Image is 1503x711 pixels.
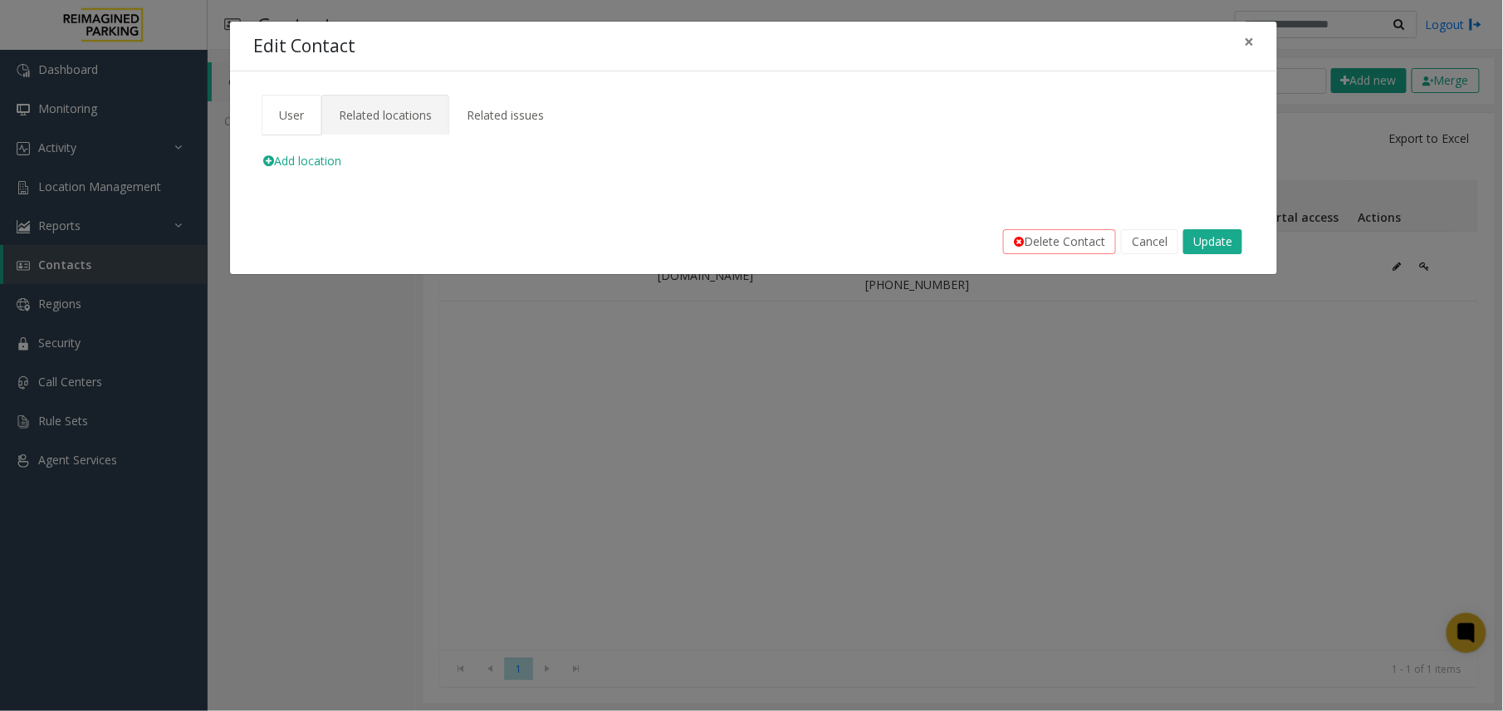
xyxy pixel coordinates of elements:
[1232,22,1266,62] button: Close
[253,33,355,60] h4: Edit Contact
[1121,229,1178,254] button: Cancel
[262,95,1246,123] ul: Tabs
[339,107,432,123] span: Related locations
[1183,229,1242,254] button: Update
[1003,229,1116,254] button: Delete Contact
[263,153,341,169] span: Add location
[1244,30,1254,53] span: ×
[279,107,304,123] span: User
[467,107,544,123] span: Related issues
